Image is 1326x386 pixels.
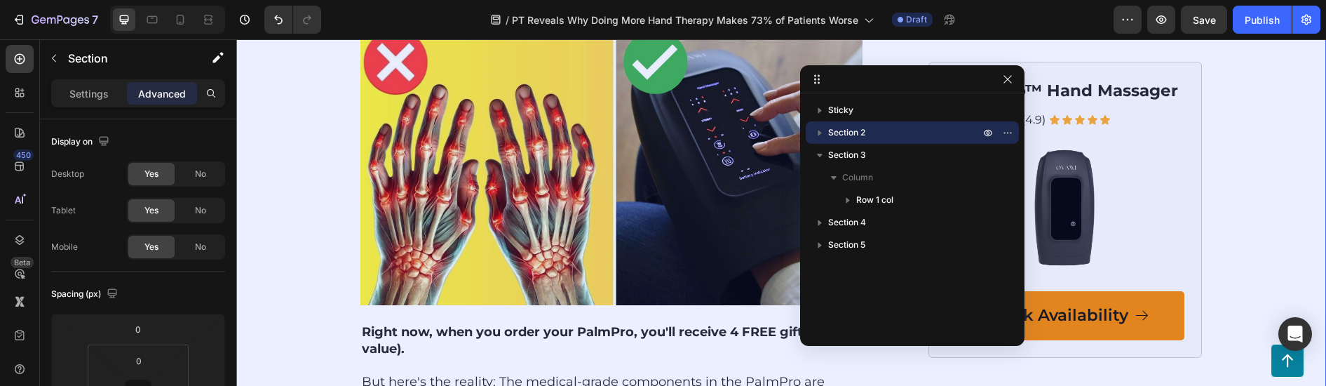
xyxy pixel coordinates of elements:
[710,101,948,235] img: gempages_579245642954572385-5ffe0b9d-8279-4e12-8481-53b683fe70df.png
[51,168,84,180] div: Desktop
[856,193,893,207] span: Row 1 col
[1233,6,1292,34] button: Publish
[69,86,109,101] p: Settings
[144,204,158,217] span: Yes
[512,13,858,27] span: PT Reveals Why Doing More Hand Therapy Makes 73% of Patients Worse
[51,204,76,217] div: Tablet
[51,285,121,304] div: Spacing (px)
[1278,317,1312,351] div: Open Intercom Messenger
[144,241,158,253] span: Yes
[236,39,1326,386] iframe: Design area
[745,266,892,287] p: Check Availability
[1181,6,1227,34] button: Save
[828,126,865,140] span: Section 2
[506,13,509,27] span: /
[828,238,865,252] span: Section 5
[144,168,158,180] span: Yes
[68,50,183,67] p: Section
[1193,14,1216,26] span: Save
[906,13,927,26] span: Draft
[6,6,104,34] button: 7
[828,103,853,117] span: Sticky
[92,11,98,28] p: 7
[717,41,942,61] strong: PalmPro™ Hand Massager
[828,215,866,229] span: Section 4
[195,241,206,253] span: No
[264,6,321,34] div: Undo/Redo
[125,350,153,371] input: 0px
[828,148,866,162] span: Section 3
[124,319,152,340] input: 0
[51,241,78,253] div: Mobile
[785,74,809,88] p: (4.9)
[126,285,605,317] strong: Right now, when you order your PalmPro, you'll receive 4 FREE gifts ($54 value).
[195,204,206,217] span: No
[13,149,34,161] div: 450
[710,252,948,301] a: Check Availability
[51,133,112,152] div: Display on
[842,171,873,185] span: Column
[195,168,206,180] span: No
[1245,13,1280,27] div: Publish
[11,257,34,268] div: Beta
[138,86,186,101] p: Advanced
